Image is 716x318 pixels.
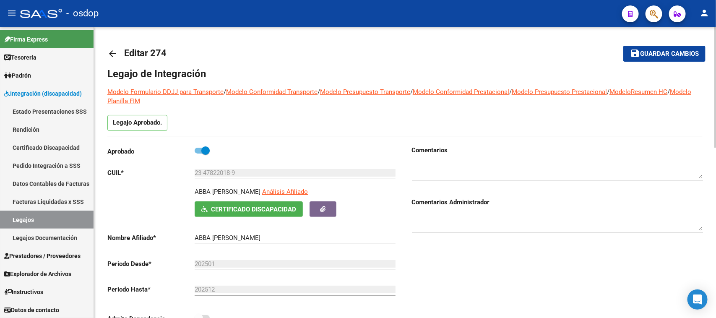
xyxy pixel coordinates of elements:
[4,251,81,261] span: Prestadores / Proveedores
[107,259,195,268] p: Periodo Desde
[107,49,117,59] mat-icon: arrow_back
[226,88,318,96] a: Modelo Conformidad Transporte
[4,35,48,44] span: Firma Express
[4,71,31,80] span: Padrón
[107,67,703,81] h1: Legajo de Integración
[107,115,167,131] p: Legajo Aprobado.
[107,88,224,96] a: Modelo Formulario DDJJ para Transporte
[4,89,82,98] span: Integración (discapacidad)
[7,8,17,18] mat-icon: menu
[609,88,667,96] a: ModeloResumen HC
[687,289,708,310] div: Open Intercom Messenger
[630,48,640,58] mat-icon: save
[195,187,260,196] p: ABBA [PERSON_NAME]
[699,8,709,18] mat-icon: person
[107,233,195,242] p: Nombre Afiliado
[623,46,706,61] button: Guardar cambios
[413,88,509,96] a: Modelo Conformidad Prestacional
[512,88,607,96] a: Modelo Presupuesto Prestacional
[640,50,699,58] span: Guardar cambios
[107,285,195,294] p: Periodo Hasta
[211,206,296,213] span: Certificado Discapacidad
[4,287,43,297] span: Instructivos
[107,147,195,156] p: Aprobado
[66,4,99,23] span: - osdop
[107,168,195,177] p: CUIL
[195,201,303,217] button: Certificado Discapacidad
[4,269,71,279] span: Explorador de Archivos
[412,146,703,155] h3: Comentarios
[412,198,703,207] h3: Comentarios Administrador
[4,53,36,62] span: Tesorería
[320,88,410,96] a: Modelo Presupuesto Transporte
[124,48,167,58] span: Editar 274
[262,188,308,195] span: Análisis Afiliado
[4,305,59,315] span: Datos de contacto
